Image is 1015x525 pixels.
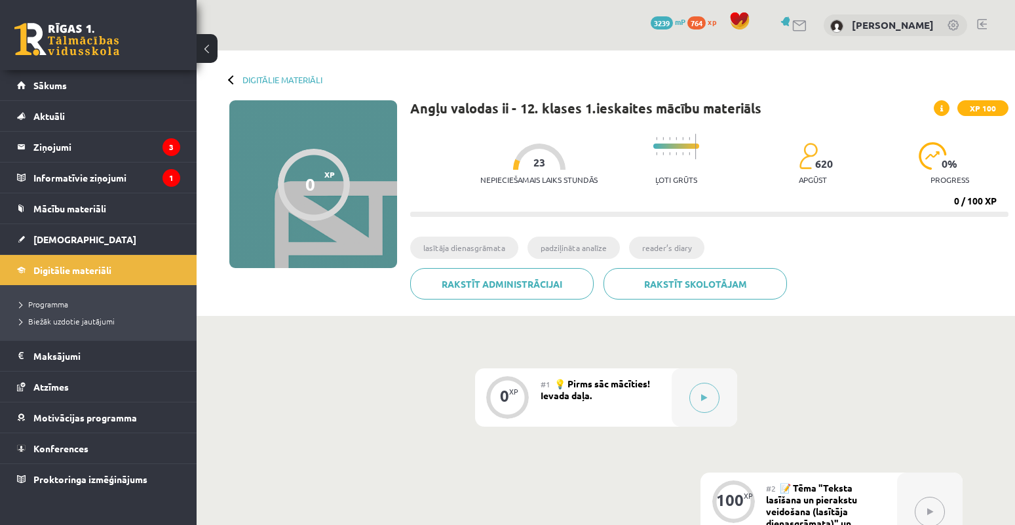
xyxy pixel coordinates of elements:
[33,381,69,393] span: Atzīmes
[651,16,685,27] a: 3239 mP
[163,169,180,187] i: 1
[500,390,509,402] div: 0
[305,174,315,194] div: 0
[33,412,137,423] span: Motivācijas programma
[20,316,115,326] span: Biežāk uzdotie jautājumi
[17,255,180,285] a: Digitālie materiāli
[662,152,664,155] img: icon-short-line-57e1e144782c952c97e751825c79c345078a6d821885a25fce030b3d8c18986b.svg
[20,299,68,309] span: Programma
[957,100,1008,116] span: XP 100
[930,175,969,184] p: progress
[163,138,180,156] i: 3
[662,137,664,140] img: icon-short-line-57e1e144782c952c97e751825c79c345078a6d821885a25fce030b3d8c18986b.svg
[33,473,147,485] span: Proktoringa izmēģinājums
[14,23,119,56] a: Rīgas 1. Tālmācības vidusskola
[33,264,111,276] span: Digitālie materiāli
[410,237,518,259] li: lasītāja dienasgrāmata
[695,134,697,159] img: icon-long-line-d9ea69661e0d244f92f715978eff75569469978d946b2353a9bb055b3ed8787d.svg
[919,142,947,170] img: icon-progress-161ccf0a02000e728c5f80fcf4c31c7af3da0e1684b2b1d7c360e028c24a22f1.svg
[689,152,690,155] img: icon-short-line-57e1e144782c952c97e751825c79c345078a6d821885a25fce030b3d8c18986b.svg
[687,16,723,27] a: 764 xp
[17,70,180,100] a: Sākums
[682,137,683,140] img: icon-short-line-57e1e144782c952c97e751825c79c345078a6d821885a25fce030b3d8c18986b.svg
[17,193,180,224] a: Mācību materiāli
[682,152,683,155] img: icon-short-line-57e1e144782c952c97e751825c79c345078a6d821885a25fce030b3d8c18986b.svg
[541,378,650,401] span: 💡 Pirms sāc mācīties! Ievada daļa.
[33,110,65,122] span: Aktuāli
[766,483,776,494] span: #2
[533,157,545,168] span: 23
[603,268,787,300] a: Rakstīt skolotājam
[480,175,598,184] p: Nepieciešamais laiks stundās
[799,175,827,184] p: apgūst
[33,203,106,214] span: Mācību materiāli
[324,170,335,179] span: XP
[410,100,761,116] h1: Angļu valodas ii - 12. klases 1.ieskaites mācību materiāls
[744,492,753,499] div: XP
[242,75,322,85] a: Digitālie materiāli
[20,315,183,327] a: Biežāk uzdotie jautājumi
[629,237,704,259] li: reader’s diary
[33,163,180,193] legend: Informatīvie ziņojumi
[676,152,677,155] img: icon-short-line-57e1e144782c952c97e751825c79c345078a6d821885a25fce030b3d8c18986b.svg
[815,158,833,170] span: 620
[799,142,818,170] img: students-c634bb4e5e11cddfef0936a35e636f08e4e9abd3cc4e673bd6f9a4125e45ecb1.svg
[655,175,697,184] p: Ļoti grūts
[656,152,657,155] img: icon-short-line-57e1e144782c952c97e751825c79c345078a6d821885a25fce030b3d8c18986b.svg
[17,433,180,463] a: Konferences
[675,16,685,27] span: mP
[830,20,843,33] img: Amanda Lorberga
[17,464,180,494] a: Proktoringa izmēģinājums
[509,388,518,395] div: XP
[942,158,958,170] span: 0 %
[17,101,180,131] a: Aktuāli
[33,341,180,371] legend: Maksājumi
[676,137,677,140] img: icon-short-line-57e1e144782c952c97e751825c79c345078a6d821885a25fce030b3d8c18986b.svg
[410,268,594,300] a: Rakstīt administrācijai
[17,341,180,371] a: Maksājumi
[17,163,180,193] a: Informatīvie ziņojumi1
[708,16,716,27] span: xp
[17,372,180,402] a: Atzīmes
[527,237,620,259] li: padziļināta analīze
[689,137,690,140] img: icon-short-line-57e1e144782c952c97e751825c79c345078a6d821885a25fce030b3d8c18986b.svg
[716,494,744,506] div: 100
[541,379,550,389] span: #1
[17,132,180,162] a: Ziņojumi3
[33,79,67,91] span: Sākums
[687,16,706,29] span: 764
[17,224,180,254] a: [DEMOGRAPHIC_DATA]
[20,298,183,310] a: Programma
[17,402,180,433] a: Motivācijas programma
[33,442,88,454] span: Konferences
[656,137,657,140] img: icon-short-line-57e1e144782c952c97e751825c79c345078a6d821885a25fce030b3d8c18986b.svg
[852,18,934,31] a: [PERSON_NAME]
[669,137,670,140] img: icon-short-line-57e1e144782c952c97e751825c79c345078a6d821885a25fce030b3d8c18986b.svg
[651,16,673,29] span: 3239
[669,152,670,155] img: icon-short-line-57e1e144782c952c97e751825c79c345078a6d821885a25fce030b3d8c18986b.svg
[33,233,136,245] span: [DEMOGRAPHIC_DATA]
[33,132,180,162] legend: Ziņojumi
